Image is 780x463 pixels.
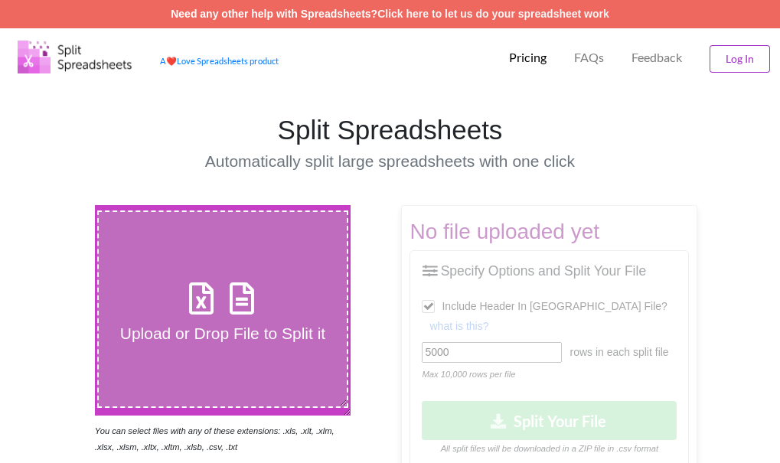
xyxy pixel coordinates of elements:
[574,50,604,66] p: FAQs
[166,56,177,66] span: heart
[18,41,132,73] img: Logo.png
[15,402,64,448] iframe: chat widget
[95,426,335,452] i: You can select files with any of these extensions: .xls, .xlt, .xlm, .xlsx, .xlsm, .xltx, .xltm, ...
[201,152,579,171] h4: Automatically split large spreadsheets with one click
[632,51,682,64] span: Feedback
[710,45,770,73] button: Log In
[201,114,579,146] h1: Split Spreadsheets
[377,8,609,20] a: Click here to let us do your spreadsheet work
[15,161,291,394] iframe: chat widget
[509,50,547,66] p: Pricing
[160,56,279,66] a: AheartLove Spreadsheets product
